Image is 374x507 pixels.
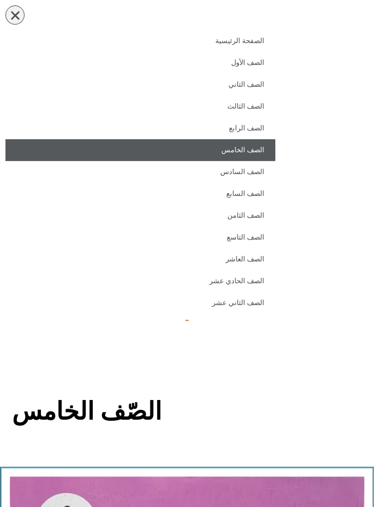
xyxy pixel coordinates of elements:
a: الصف الثالث [5,96,275,117]
a: الصف العاشر [5,248,275,270]
a: الصف الخامس [5,139,275,161]
a: الصفحة الرئيسية [5,30,275,52]
a: الصف الثامن [5,205,275,226]
a: الصف السادس [5,161,275,183]
a: الصف الثاني [5,74,275,96]
a: الصف الأول [5,52,275,74]
a: الصف الرابع [5,117,275,139]
h2: الصّف الخامس [12,397,362,426]
a: الصف التاسع [5,226,275,248]
div: כפתור פתיחת תפריט [5,5,25,25]
a: الصف الثاني عشر [5,292,275,314]
a: الصف السابع [5,183,275,205]
a: الصف الحادي عشر [5,270,275,292]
